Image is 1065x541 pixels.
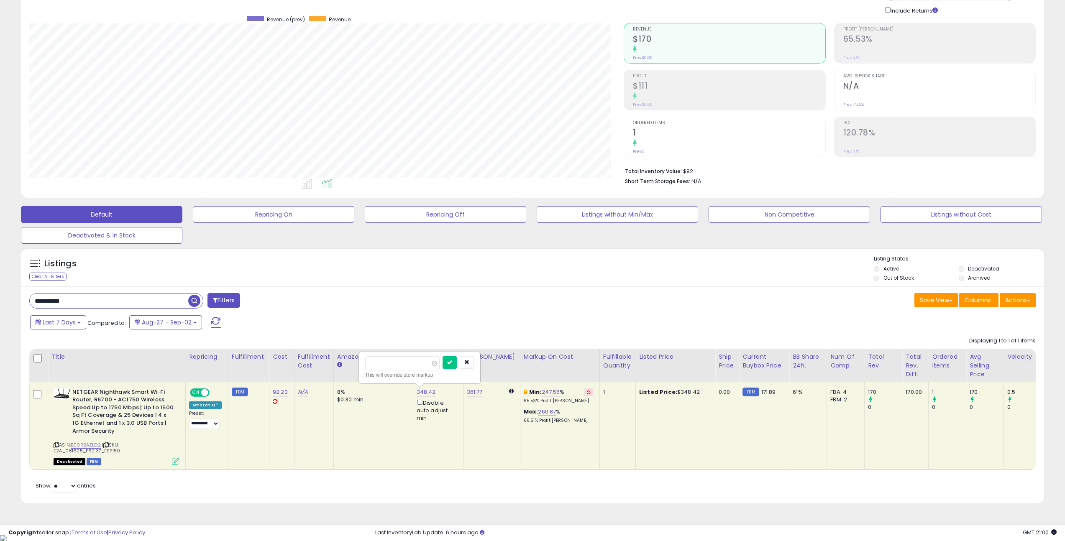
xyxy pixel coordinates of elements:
div: Fulfillable Quantity [603,352,632,370]
div: $0.30 min [337,396,407,403]
div: Cost [273,352,291,361]
small: Prev: N/A [843,149,860,154]
button: Last 7 Days [30,315,86,329]
button: Listings without Min/Max [537,206,698,223]
span: Columns [965,296,991,304]
div: Total Rev. [868,352,899,370]
div: FBA: 4 [830,388,858,396]
div: 170 [868,388,902,396]
button: Aug-27 - Sep-02 [129,315,202,329]
h2: $170 [633,34,825,46]
span: | SKU: E2A_081625_P62.37_ESP150 [54,441,120,454]
div: 8% [337,388,407,396]
div: 0 [932,403,966,411]
label: Active [883,265,899,272]
span: Revenue [633,27,825,32]
div: 1 [603,388,629,396]
div: 0.00 [719,388,732,396]
div: $348.42 [639,388,709,396]
small: Amazon Fees. [337,361,342,369]
button: Actions [1000,293,1036,307]
div: Repricing [189,352,225,361]
h2: 1 [633,128,825,139]
span: N/A [691,177,701,185]
div: Avg Selling Price [970,352,1000,379]
div: Fulfillment [232,352,266,361]
button: Repricing Off [365,206,526,223]
div: % [524,388,593,404]
a: 92.23 [273,388,288,396]
span: Compared to: [87,319,126,327]
button: Filters [207,293,240,308]
div: Total Rev. Diff. [906,352,925,379]
span: Revenue (prev) [267,16,305,23]
img: 312bLKO1b5L._SL40_.jpg [54,388,70,399]
span: 2025-09-10 21:00 GMT [1023,528,1057,536]
button: Non Competitive [709,206,870,223]
h5: Listings [44,258,77,270]
small: Prev: 17.25% [843,102,864,107]
div: Velocity [1007,352,1038,361]
a: B00R2AZLD2 [71,441,101,449]
span: Revenue [329,16,351,23]
h2: 65.53% [843,34,1036,46]
button: Save View [914,293,958,307]
span: Aug-27 - Sep-02 [142,318,192,327]
div: % [524,408,593,424]
h2: 120.78% [843,128,1036,139]
li: $92 [625,166,1029,176]
div: Num of Comp. [830,352,861,370]
div: BB Share 24h. [793,352,823,370]
small: Prev: $0.00 [633,102,653,107]
small: FBM [232,388,248,396]
div: 0 [1007,403,1041,411]
div: Listed Price [639,352,712,361]
div: 170.00 [906,388,922,396]
th: The percentage added to the cost of goods (COGS) that forms the calculator for Min & Max prices. [520,349,599,382]
div: Disable auto adjust min [417,398,457,422]
small: Prev: 0 [633,149,645,154]
span: All listings that are unavailable for purchase on Amazon for any reason other than out-of-stock [54,458,85,465]
small: Prev: $0.00 [633,55,653,60]
button: Deactivated & In Stock [21,227,182,244]
a: Privacy Policy [108,528,145,536]
div: Amazon AI * [189,401,222,409]
div: Ordered Items [932,352,963,370]
p: Listing States: [874,255,1044,263]
button: Listings without Cost [881,206,1042,223]
div: Amazon Fees [337,352,410,361]
label: Out of Stock [883,274,914,281]
small: Prev: N/A [843,55,860,60]
span: 171.89 [761,388,776,396]
div: FBM: 2 [830,396,858,403]
label: Archived [968,274,991,281]
div: This will override store markup [365,371,474,379]
b: Max: [524,408,538,416]
button: Columns [959,293,998,307]
a: 348.42 [417,388,436,396]
button: Repricing On [193,206,354,223]
div: 61% [793,388,820,396]
div: Markup on Cost [524,352,596,361]
a: 260.87 [538,408,556,416]
span: Last 7 Days [43,318,76,327]
div: ASIN: [54,388,179,464]
a: N/A [298,388,308,396]
h2: N/A [843,81,1036,92]
div: 0 [868,403,902,411]
small: FBM [742,388,759,396]
span: Avg. Buybox Share [843,74,1036,79]
span: ROI [843,121,1036,125]
div: Include Returns [879,5,948,15]
p: 65.53% Profit [PERSON_NAME] [524,398,593,404]
a: Terms of Use [72,528,107,536]
div: Ship Price [719,352,735,370]
b: Min: [529,388,542,396]
a: 361.77 [467,388,483,396]
b: Total Inventory Value: [625,168,682,175]
div: 170 [970,388,1004,396]
b: NETGEAR Nighthawk Smart Wi-Fi Router, R6700 - AC1750 Wireless Speed Up to 1750 Mbps | Up to 1500 ... [72,388,174,437]
div: 0 [970,403,1004,411]
span: Profit [PERSON_NAME] [843,27,1036,32]
b: Short Term Storage Fees: [625,178,690,185]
